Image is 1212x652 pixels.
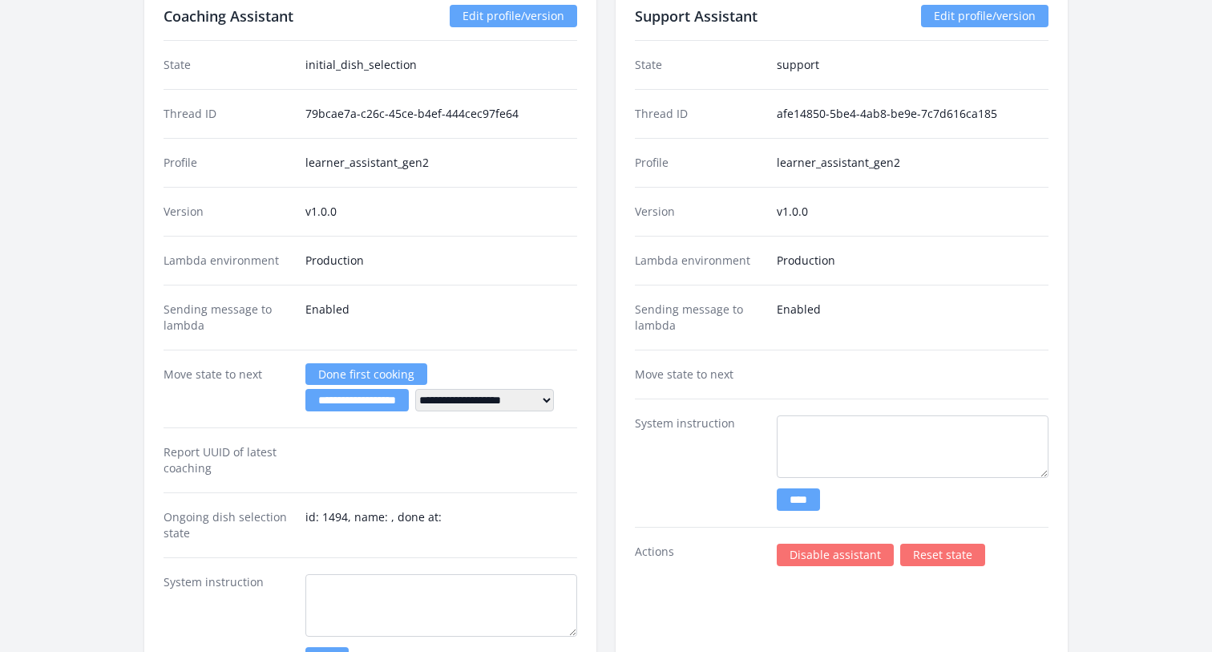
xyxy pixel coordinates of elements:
dt: Move state to next [635,366,764,383]
dt: Sending message to lambda [164,302,293,334]
a: Reset state [900,544,985,566]
dd: afe14850-5be4-4ab8-be9e-7c7d616ca185 [777,106,1048,122]
a: Disable assistant [777,544,894,566]
dd: Production [777,253,1048,269]
dd: support [777,57,1048,73]
dt: Ongoing dish selection state [164,509,293,541]
h2: Support Assistant [635,5,757,27]
dd: initial_dish_selection [305,57,577,73]
a: Done first cooking [305,363,427,385]
dt: Profile [635,155,764,171]
dt: Thread ID [635,106,764,122]
dd: v1.0.0 [777,204,1048,220]
dd: 79bcae7a-c26c-45ce-b4ef-444cec97fe64 [305,106,577,122]
dt: Actions [635,544,764,566]
dt: Lambda environment [635,253,764,269]
dt: Report UUID of latest coaching [164,444,293,476]
dt: System instruction [635,415,764,511]
a: Edit profile/version [450,5,577,27]
dt: Lambda environment [164,253,293,269]
dt: State [164,57,293,73]
dd: learner_assistant_gen2 [777,155,1048,171]
dt: Profile [164,155,293,171]
dd: v1.0.0 [305,204,577,220]
dt: Thread ID [164,106,293,122]
dd: Enabled [305,302,577,334]
dd: id: 1494, name: , done at: [305,509,577,541]
dt: State [635,57,764,73]
dt: Version [635,204,764,220]
dt: Sending message to lambda [635,302,764,334]
dd: learner_assistant_gen2 [305,155,577,171]
dd: Enabled [777,302,1048,334]
dt: Move state to next [164,366,293,411]
a: Edit profile/version [921,5,1048,27]
dd: Production [305,253,577,269]
h2: Coaching Assistant [164,5,293,27]
dt: Version [164,204,293,220]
